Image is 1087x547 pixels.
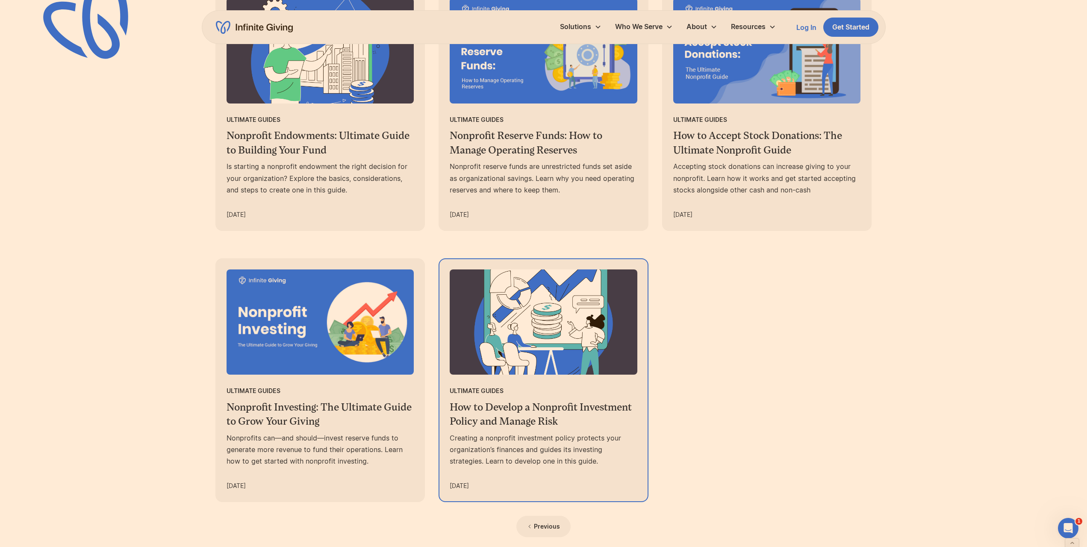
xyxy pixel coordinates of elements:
[227,161,414,196] div: Is starting a nonprofit endowment the right decision for your organization? Explore the basics, c...
[608,18,680,36] div: Who We Serve
[227,481,246,491] div: [DATE]
[823,18,878,37] a: Get Started
[450,400,637,429] h3: How to Develop a Nonprofit Investment Policy and Manage Risk
[553,18,608,36] div: Solutions
[216,259,424,501] a: Ultimate GuidesNonprofit Investing: The Ultimate Guide to Grow Your GivingNonprofits can—and shou...
[450,161,637,196] div: Nonprofit reserve funds are unrestricted funds set aside as organizational savings. Learn why you...
[1058,518,1078,538] iframe: Intercom live chat
[673,129,861,157] h3: How to Accept Stock Donations: The Ultimate Nonprofit Guide
[534,521,560,532] div: Previous
[450,115,504,125] div: Ultimate Guides
[731,21,766,33] div: Resources
[450,481,469,491] div: [DATE]
[216,21,293,34] a: home
[686,21,707,33] div: About
[615,21,663,33] div: Who We Serve
[227,115,280,125] div: Ultimate Guides
[450,210,469,220] div: [DATE]
[450,432,637,467] div: Creating a nonprofit investment policy protects your organization’s finances and guides its inves...
[450,386,504,396] div: Ultimate Guides
[516,516,571,537] a: Previous Page
[796,22,816,33] a: Log In
[796,24,816,31] div: Log In
[680,18,724,36] div: About
[724,18,783,36] div: Resources
[439,259,648,501] a: Ultimate GuidesHow to Develop a Nonprofit Investment Policy and Manage RiskCreating a nonprofit i...
[673,210,692,220] div: [DATE]
[227,129,414,157] h3: Nonprofit Endowments: Ultimate Guide to Building Your Fund
[1075,518,1082,525] span: 1
[450,129,637,157] h3: Nonprofit Reserve Funds: How to Manage Operating Reserves
[560,21,591,33] div: Solutions
[673,161,861,196] div: Accepting stock donations can increase giving to your nonprofit. Learn how it works and get start...
[227,210,246,220] div: [DATE]
[227,386,280,396] div: Ultimate Guides
[673,115,727,125] div: Ultimate Guides
[227,400,414,429] h3: Nonprofit Investing: The Ultimate Guide to Grow Your Giving
[227,432,414,467] div: Nonprofits can—and should—invest reserve funds to generate more revenue to fund their operations....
